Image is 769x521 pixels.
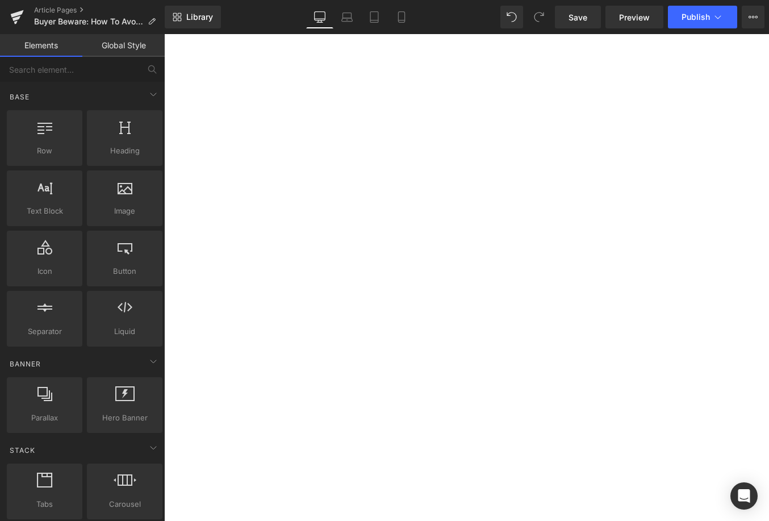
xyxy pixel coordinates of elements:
[619,11,650,23] span: Preview
[165,6,221,28] a: New Library
[10,412,79,424] span: Parallax
[10,265,79,277] span: Icon
[90,265,159,277] span: Button
[682,12,710,22] span: Publish
[528,6,550,28] button: Redo
[9,91,31,102] span: Base
[10,498,79,510] span: Tabs
[668,6,737,28] button: Publish
[34,17,143,26] span: Buyer Beware: How To Avoid Cheap E-Bikes
[388,6,415,28] a: Mobile
[10,326,79,337] span: Separator
[90,498,159,510] span: Carousel
[90,326,159,337] span: Liquid
[90,412,159,424] span: Hero Banner
[306,6,333,28] a: Desktop
[10,145,79,157] span: Row
[9,445,36,456] span: Stack
[605,6,663,28] a: Preview
[730,482,758,510] div: Open Intercom Messenger
[186,12,213,22] span: Library
[82,34,165,57] a: Global Style
[569,11,587,23] span: Save
[90,205,159,217] span: Image
[361,6,388,28] a: Tablet
[10,205,79,217] span: Text Block
[500,6,523,28] button: Undo
[34,6,165,15] a: Article Pages
[90,145,159,157] span: Heading
[333,6,361,28] a: Laptop
[9,359,42,369] span: Banner
[742,6,764,28] button: More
